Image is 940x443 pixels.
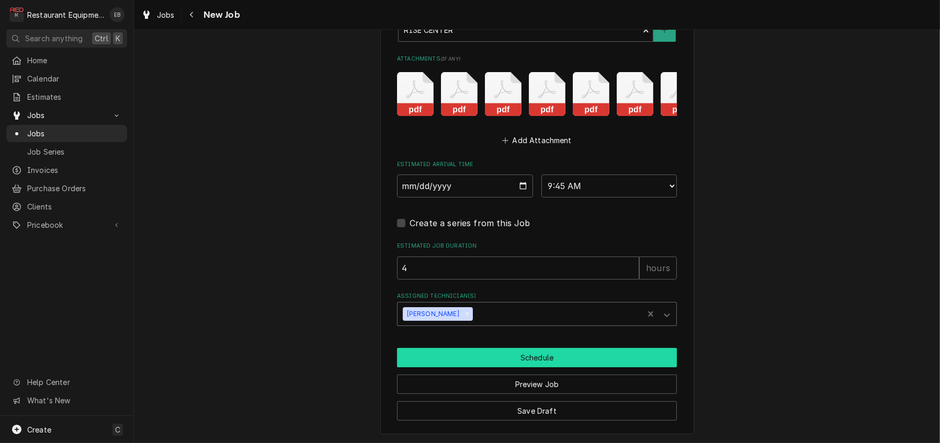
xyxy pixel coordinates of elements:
button: pdf [485,72,522,116]
label: Attachments [397,55,677,63]
span: Invoices [27,165,122,176]
div: Assigned Technician(s) [397,292,677,326]
span: Job Series [27,146,122,157]
span: New Job [200,8,240,22]
button: pdf [661,72,697,116]
span: Jobs [27,110,106,121]
button: Create New Contact [653,18,675,42]
button: Search anythingCtrlK [6,29,127,48]
a: Go to Pricebook [6,216,127,234]
div: Restaurant Equipment Diagnostics's Avatar [9,7,24,22]
div: Button Group Row [397,367,677,394]
div: EB [110,7,124,22]
span: Estimates [27,91,122,102]
button: Preview Job [397,375,677,394]
a: Job Series [6,143,127,160]
div: Estimated Job Duration [397,242,677,279]
a: Jobs [6,125,127,142]
a: Home [6,52,127,69]
span: Help Center [27,377,121,388]
a: Go to What's New [6,392,127,409]
a: Go to Help Center [6,374,127,391]
input: Date [397,174,533,197]
a: Calendar [6,70,127,87]
span: Ctrl [95,33,108,44]
span: Purchase Orders [27,183,122,194]
div: Remove Wesley Fisher [461,307,473,321]
span: Create [27,425,51,434]
span: Home [27,55,122,66]
label: Estimated Arrival Time [397,160,677,169]
a: Estimates [6,88,127,106]
button: pdf [441,72,478,116]
button: pdf [529,72,565,116]
span: ( if any ) [440,56,460,62]
div: hours [639,257,677,279]
label: Assigned Technician(s) [397,292,677,300]
button: Schedule [397,348,677,367]
span: Pricebook [27,219,106,230]
a: Invoices [6,161,127,179]
div: Button Group Row [397,348,677,367]
span: Calendar [27,73,122,84]
div: [PERSON_NAME] [403,307,461,321]
svg: Create New Contact [661,26,667,33]
label: Create a series from this Job [410,217,530,229]
div: Estimated Arrival Time [397,160,677,197]
button: Add Attachment [501,133,574,147]
span: Clients [27,201,122,212]
select: Time Select [541,174,677,197]
span: Jobs [27,128,122,139]
button: pdf [397,72,434,116]
span: Jobs [157,9,175,20]
div: Restaurant Equipment Diagnostics [27,9,104,20]
div: Attachments [397,55,677,148]
div: Emily Bird's Avatar [110,7,124,22]
a: Purchase Orders [6,180,127,197]
span: Search anything [25,33,83,44]
button: pdf [617,72,653,116]
a: Go to Jobs [6,107,127,124]
div: Button Group [397,348,677,421]
div: Button Group Row [397,394,677,421]
span: C [115,424,120,435]
span: K [116,33,120,44]
label: Estimated Job Duration [397,242,677,250]
button: pdf [573,72,609,116]
span: What's New [27,395,121,406]
button: Navigate back [184,6,200,23]
a: Jobs [137,6,179,24]
button: Save Draft [397,401,677,421]
div: R [9,7,24,22]
a: Clients [6,198,127,215]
